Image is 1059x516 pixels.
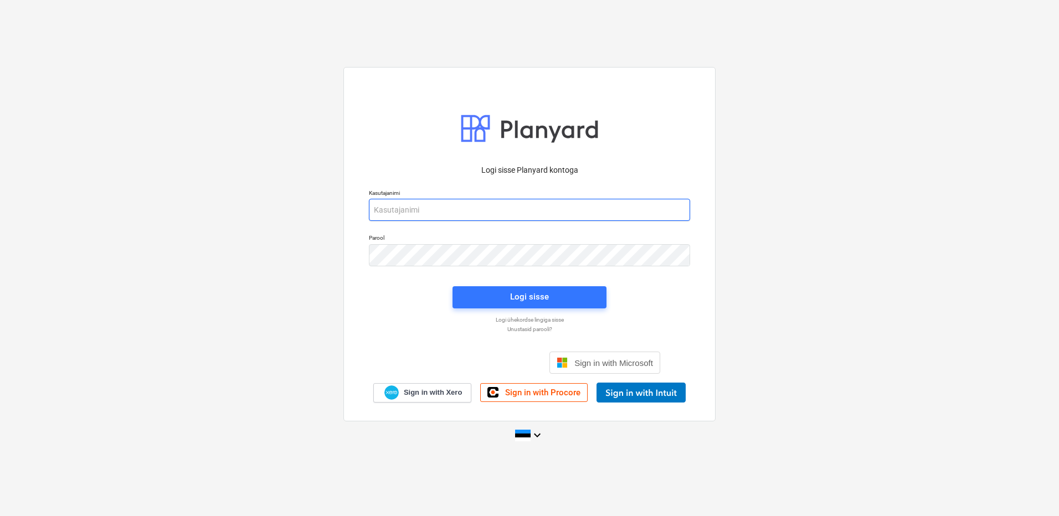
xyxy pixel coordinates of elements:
[1004,463,1059,516] iframe: Chat Widget
[369,164,690,176] p: Logi sisse Planyard kontoga
[369,189,690,199] p: Kasutajanimi
[531,429,544,442] i: keyboard_arrow_down
[363,316,696,323] a: Logi ühekordse lingiga sisse
[453,286,606,308] button: Logi sisse
[384,385,399,400] img: Xero logo
[369,234,690,244] p: Parool
[510,290,549,304] div: Logi sisse
[574,358,653,368] span: Sign in with Microsoft
[480,383,588,402] a: Sign in with Procore
[363,326,696,333] a: Unustasid parooli?
[557,357,568,368] img: Microsoft logo
[404,388,462,398] span: Sign in with Xero
[505,388,580,398] span: Sign in with Procore
[393,350,546,375] iframe: Sisselogimine Google'i nupu abil
[369,199,690,221] input: Kasutajanimi
[373,383,472,403] a: Sign in with Xero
